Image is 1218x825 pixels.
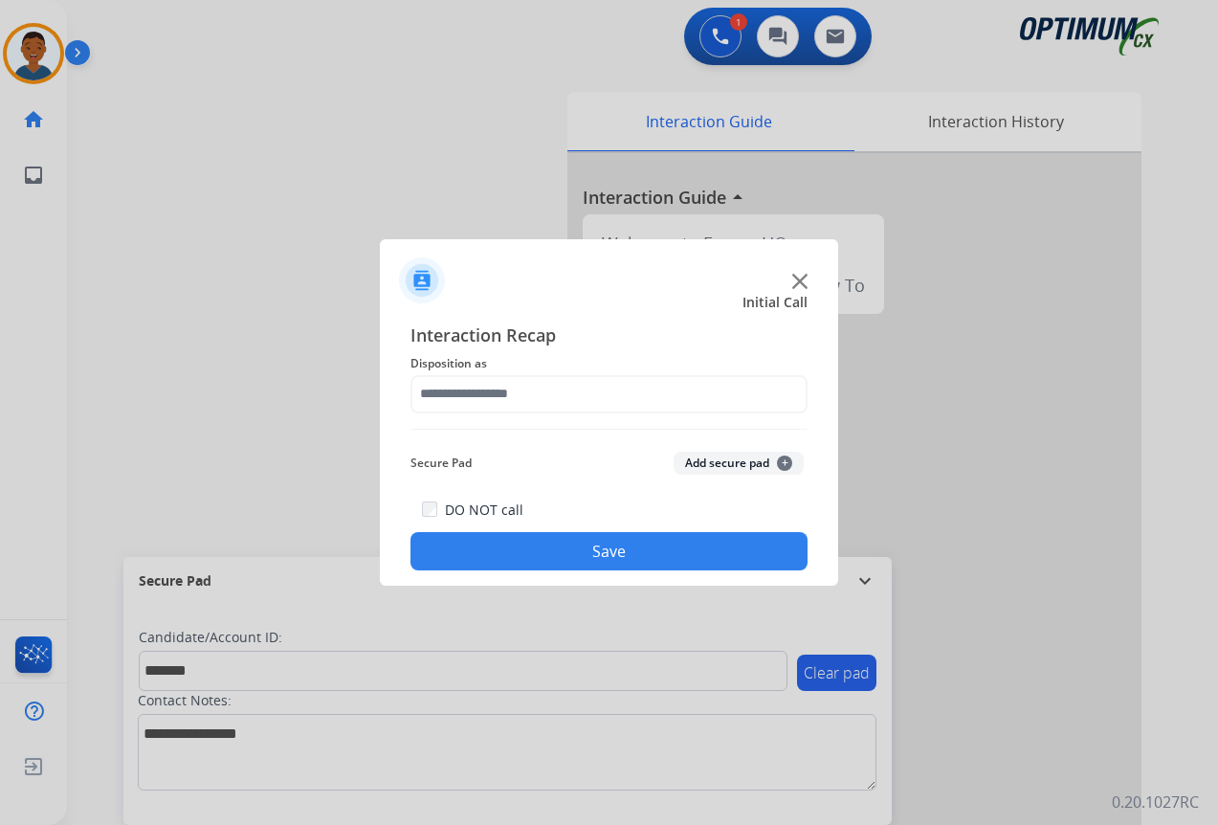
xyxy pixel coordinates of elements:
span: Secure Pad [410,452,472,475]
span: Interaction Recap [410,322,808,352]
button: Save [410,532,808,570]
label: DO NOT call [445,501,523,520]
button: Add secure pad+ [674,452,804,475]
img: contactIcon [399,257,445,303]
span: + [777,456,792,471]
span: Disposition as [410,352,808,375]
span: Initial Call [742,293,808,312]
p: 0.20.1027RC [1112,791,1199,814]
